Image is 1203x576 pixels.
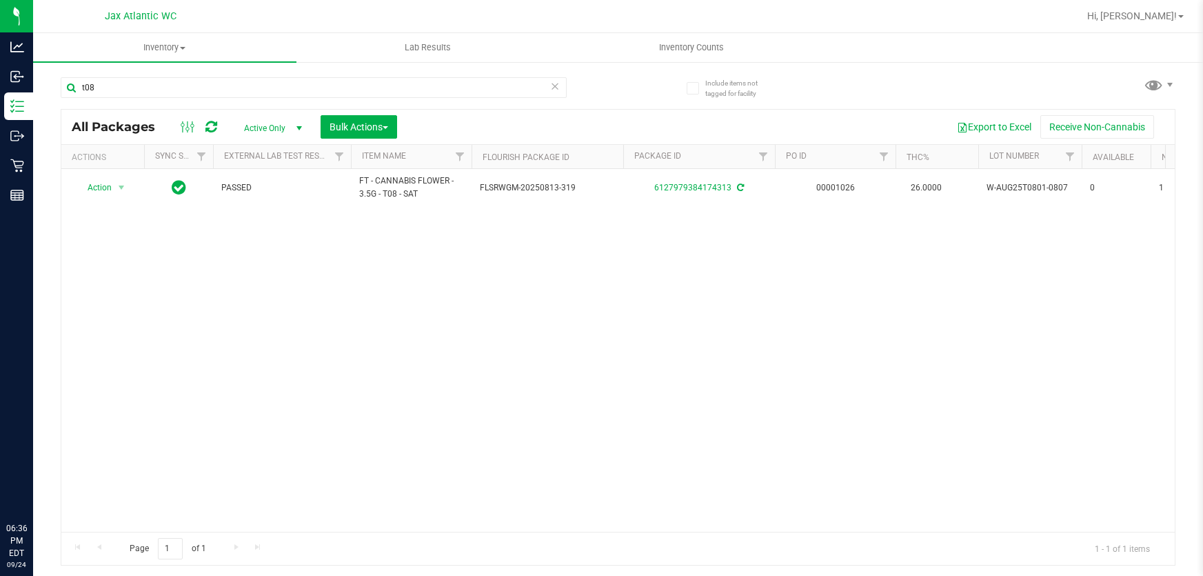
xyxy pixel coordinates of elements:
input: 1 [158,538,183,559]
a: 6127979384174313 [654,183,731,192]
span: Inventory Counts [640,41,742,54]
span: Inventory [33,41,296,54]
button: Export to Excel [948,115,1040,139]
inline-svg: Outbound [10,129,24,143]
a: Inventory Counts [560,33,823,62]
a: THC% [907,152,929,162]
inline-svg: Inventory [10,99,24,113]
span: 1 - 1 of 1 items [1084,538,1161,559]
span: All Packages [72,119,169,135]
span: W-AUG25T0801-0807 [987,181,1073,195]
span: PASSED [221,181,343,195]
a: Filter [449,145,472,168]
span: FT - CANNABIS FLOWER - 3.5G - T08 - SAT [359,175,463,201]
span: Sync from Compliance System [735,183,744,192]
span: Action [75,178,112,197]
a: Filter [873,145,896,168]
div: Actions [72,152,139,162]
span: 0 [1090,181,1142,195]
input: Search Package ID, Item Name, SKU, Lot or Part Number... [61,77,567,98]
span: Jax Atlantic WC [105,10,176,22]
a: PO ID [786,151,807,161]
span: Clear [550,77,560,95]
a: Lab Results [296,33,560,62]
p: 06:36 PM EDT [6,522,27,559]
span: Bulk Actions [330,121,388,132]
a: Filter [1059,145,1082,168]
inline-svg: Reports [10,188,24,202]
span: FLSRWGM-20250813-319 [480,181,615,195]
a: Item Name [362,151,406,161]
inline-svg: Analytics [10,40,24,54]
span: Page of 1 [118,538,217,559]
a: Available [1093,152,1134,162]
span: Hi, [PERSON_NAME]! [1087,10,1177,21]
inline-svg: Inbound [10,70,24,83]
iframe: Resource center [14,466,55,507]
a: Lot Number [989,151,1039,161]
a: Sync Status [155,151,208,161]
span: Lab Results [386,41,469,54]
a: 00001026 [816,183,855,192]
button: Bulk Actions [321,115,397,139]
span: In Sync [172,178,186,197]
span: 26.0000 [904,178,949,198]
a: Inventory [33,33,296,62]
span: select [113,178,130,197]
a: Filter [190,145,213,168]
button: Receive Non-Cannabis [1040,115,1154,139]
p: 09/24 [6,559,27,570]
a: Flourish Package ID [483,152,569,162]
span: Include items not tagged for facility [705,78,774,99]
a: External Lab Test Result [224,151,332,161]
inline-svg: Retail [10,159,24,172]
a: Package ID [634,151,681,161]
a: Filter [328,145,351,168]
a: Filter [752,145,775,168]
